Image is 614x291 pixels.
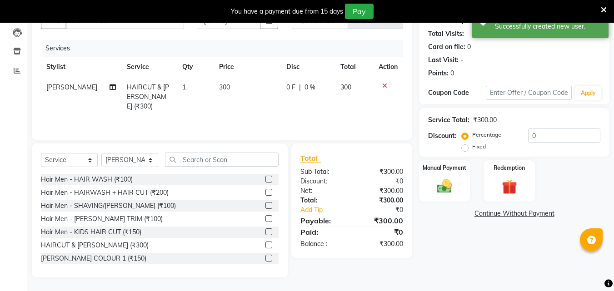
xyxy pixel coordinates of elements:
[121,57,177,77] th: Service
[352,177,410,186] div: ₹0
[294,186,352,196] div: Net:
[214,57,281,77] th: Price
[294,167,352,177] div: Sub Total:
[231,7,343,16] div: You have a payment due from 15 days
[127,83,169,110] span: HAIRCUT & [PERSON_NAME] (₹300)
[352,239,410,249] div: ₹300.00
[41,201,176,211] div: Hair Men - SHAVING/[PERSON_NAME] (₹100)
[177,57,214,77] th: Qty
[362,205,410,215] div: ₹0
[494,164,525,172] label: Redemption
[335,57,374,77] th: Total
[182,83,186,91] span: 1
[294,205,361,215] a: Add Tip
[305,83,315,92] span: 0 %
[294,215,352,226] div: Payable:
[294,227,352,237] div: Paid:
[41,188,169,197] div: Hair Men - HAIRWASH + HAIR CUT (₹200)
[300,153,321,163] span: Total
[421,209,608,218] a: Continue Without Payment
[428,131,456,141] div: Discount:
[41,175,133,184] div: Hair Men - HAIR WASH (₹100)
[352,215,410,226] div: ₹300.00
[472,143,486,151] label: Fixed
[345,4,374,19] button: Pay
[294,196,352,205] div: Total:
[41,227,141,237] div: Hair Men - KIDS HAIR CUT (₹150)
[340,83,351,91] span: 300
[294,239,352,249] div: Balance :
[428,29,464,39] div: Total Visits:
[299,83,301,92] span: |
[495,22,602,31] div: Successfully created new user.
[41,57,121,77] th: Stylist
[473,115,497,125] div: ₹300.00
[286,83,295,92] span: 0 F
[575,86,601,100] button: Apply
[428,42,465,52] div: Card on file:
[219,83,230,91] span: 300
[423,164,466,172] label: Manual Payment
[352,227,410,237] div: ₹0
[373,57,403,77] th: Action
[41,241,149,250] div: HAIRCUT & [PERSON_NAME] (₹300)
[450,69,454,78] div: 0
[165,153,279,167] input: Search or Scan
[428,88,485,98] div: Coupon Code
[352,186,410,196] div: ₹300.00
[460,55,463,65] div: -
[432,178,457,195] img: _cash.svg
[428,69,449,78] div: Points:
[42,40,410,57] div: Services
[41,254,146,263] div: [PERSON_NAME] COLOUR 1 (₹150)
[352,167,410,177] div: ₹300.00
[41,214,163,224] div: Hair Men - [PERSON_NAME] TRIM (₹100)
[294,177,352,186] div: Discount:
[497,178,522,196] img: _gift.svg
[46,83,97,91] span: [PERSON_NAME]
[428,115,469,125] div: Service Total:
[486,86,572,100] input: Enter Offer / Coupon Code
[472,131,501,139] label: Percentage
[428,55,459,65] div: Last Visit:
[281,57,335,77] th: Disc
[467,42,471,52] div: 0
[352,196,410,205] div: ₹300.00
